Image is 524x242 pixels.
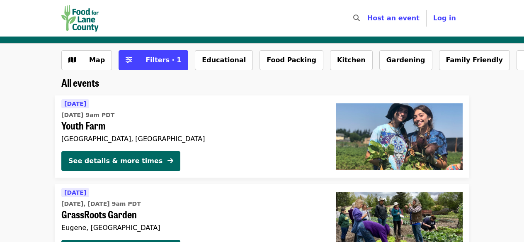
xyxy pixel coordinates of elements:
button: See details & more times [61,151,180,171]
span: GrassRoots Garden [61,208,323,220]
button: Food Packing [260,50,323,70]
button: Gardening [379,50,432,70]
div: See details & more times [68,156,163,166]
span: Youth Farm [61,120,323,132]
button: Show map view [61,50,112,70]
i: arrow-right icon [167,157,173,165]
img: Youth Farm organized by Food for Lane County [336,103,463,170]
i: search icon [353,14,360,22]
span: [DATE] [64,189,86,196]
i: map icon [68,56,76,64]
a: Host an event [367,14,420,22]
button: Filters (1 selected) [119,50,188,70]
time: [DATE], [DATE] 9am PDT [61,200,141,208]
time: [DATE] 9am PDT [61,111,114,120]
img: Food for Lane County - Home [61,5,99,32]
span: Map [89,56,105,64]
span: [DATE] [64,100,86,107]
i: sliders-h icon [126,56,132,64]
button: Educational [195,50,253,70]
span: Filters · 1 [146,56,181,64]
button: Kitchen [330,50,373,70]
span: Log in [433,14,456,22]
button: Family Friendly [439,50,510,70]
a: See details for "Youth Farm" [55,95,469,178]
input: Search [365,8,371,28]
button: Log in [427,10,463,27]
div: [GEOGRAPHIC_DATA], [GEOGRAPHIC_DATA] [61,135,323,143]
div: Eugene, [GEOGRAPHIC_DATA] [61,224,323,232]
span: All events [61,75,99,90]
